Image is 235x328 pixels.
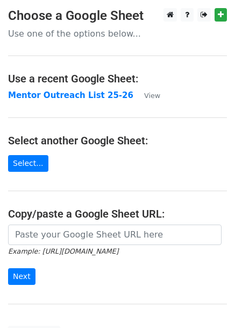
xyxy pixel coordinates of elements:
a: View [133,90,160,100]
a: Select... [8,155,48,172]
input: Paste your Google Sheet URL here [8,225,222,245]
h4: Select another Google Sheet: [8,134,227,147]
p: Use one of the options below... [8,28,227,39]
h3: Choose a Google Sheet [8,8,227,24]
h4: Use a recent Google Sheet: [8,72,227,85]
h4: Copy/paste a Google Sheet URL: [8,207,227,220]
a: Mentor Outreach List 25-26 [8,90,133,100]
small: Example: [URL][DOMAIN_NAME] [8,247,118,255]
small: View [144,92,160,100]
input: Next [8,268,35,285]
